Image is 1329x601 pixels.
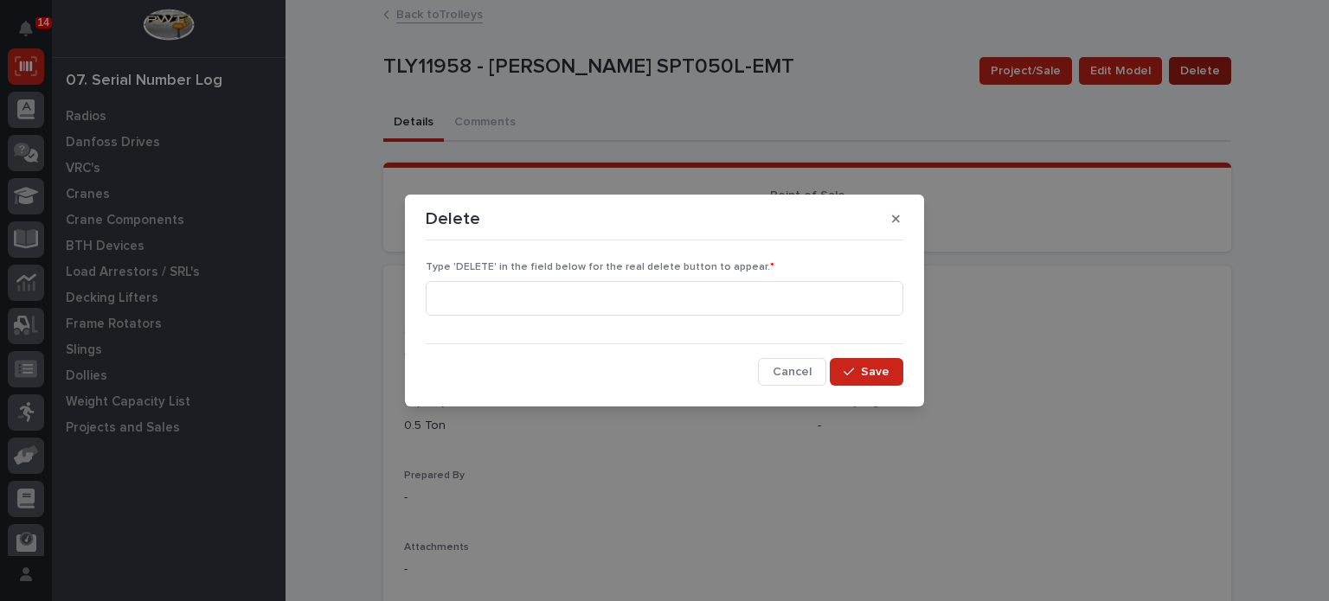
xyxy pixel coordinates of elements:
span: Save [861,364,889,380]
p: Delete [426,208,480,229]
button: Cancel [758,358,826,386]
span: Type 'DELETE' in the field below for the real delete button to appear. [426,262,774,272]
button: Save [830,358,903,386]
span: Cancel [773,364,812,380]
